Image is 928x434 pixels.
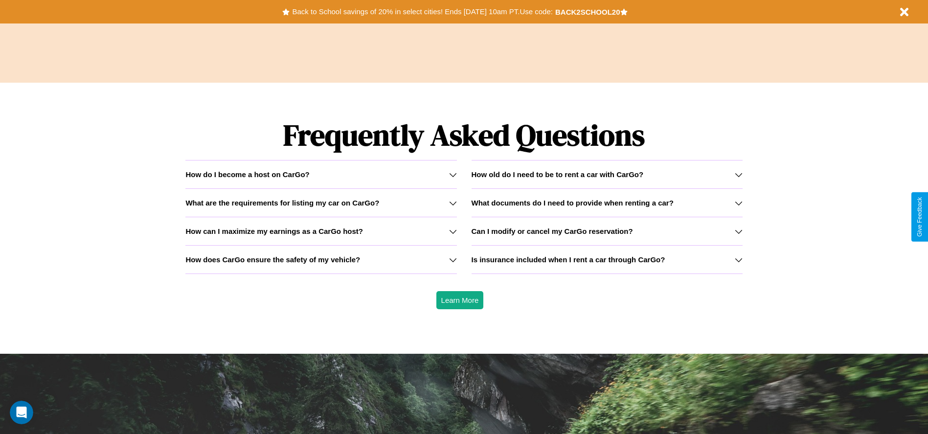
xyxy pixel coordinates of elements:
[185,227,363,235] h3: How can I maximize my earnings as a CarGo host?
[185,255,360,264] h3: How does CarGo ensure the safety of my vehicle?
[472,227,633,235] h3: Can I modify or cancel my CarGo reservation?
[436,291,484,309] button: Learn More
[916,197,923,237] div: Give Feedback
[185,110,742,160] h1: Frequently Asked Questions
[185,170,309,179] h3: How do I become a host on CarGo?
[472,199,674,207] h3: What documents do I need to provide when renting a car?
[472,170,644,179] h3: How old do I need to be to rent a car with CarGo?
[290,5,555,19] button: Back to School savings of 20% in select cities! Ends [DATE] 10am PT.Use code:
[185,199,379,207] h3: What are the requirements for listing my car on CarGo?
[472,255,665,264] h3: Is insurance included when I rent a car through CarGo?
[10,401,33,424] iframe: Intercom live chat
[555,8,620,16] b: BACK2SCHOOL20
